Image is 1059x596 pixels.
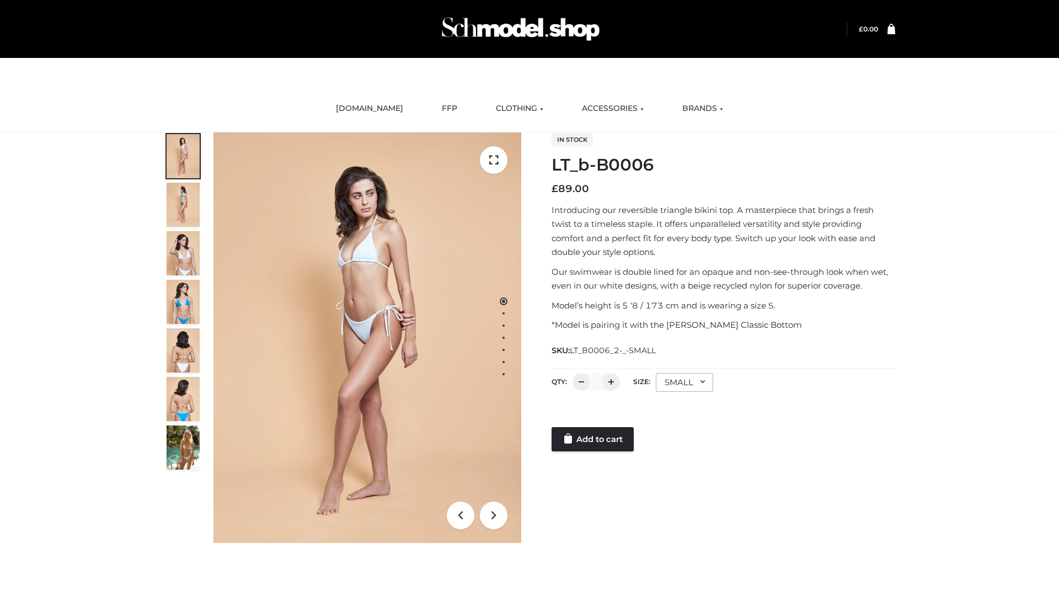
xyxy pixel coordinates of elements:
[552,299,895,313] p: Model’s height is 5 ‘8 / 173 cm and is wearing a size S.
[859,25,863,33] span: £
[552,133,593,146] span: In stock
[167,425,200,470] img: Arieltop_CloudNine_AzureSky2.jpg
[552,265,895,293] p: Our swimwear is double lined for an opaque and non-see-through look when wet, even in our white d...
[552,183,558,195] span: £
[552,183,589,195] bdi: 89.00
[552,203,895,259] p: Introducing our reversible triangle bikini top. A masterpiece that brings a fresh twist to a time...
[328,97,411,121] a: [DOMAIN_NAME]
[633,377,650,386] label: Size:
[167,183,200,227] img: ArielClassicBikiniTop_CloudNine_AzureSky_OW114ECO_2-scaled.jpg
[438,7,603,51] img: Schmodel Admin 964
[859,25,878,33] bdi: 0.00
[434,97,466,121] a: FFP
[656,373,713,392] div: SMALL
[574,97,652,121] a: ACCESSORIES
[674,97,731,121] a: BRANDS
[167,377,200,421] img: ArielClassicBikiniTop_CloudNine_AzureSky_OW114ECO_8-scaled.jpg
[552,344,657,357] span: SKU:
[552,155,895,175] h1: LT_b-B0006
[167,328,200,372] img: ArielClassicBikiniTop_CloudNine_AzureSky_OW114ECO_7-scaled.jpg
[552,318,895,332] p: *Model is pairing it with the [PERSON_NAME] Classic Bottom
[488,97,552,121] a: CLOTHING
[552,377,567,386] label: QTY:
[167,134,200,178] img: ArielClassicBikiniTop_CloudNine_AzureSky_OW114ECO_1-scaled.jpg
[570,345,656,355] span: LT_B0006_2-_-SMALL
[167,231,200,275] img: ArielClassicBikiniTop_CloudNine_AzureSky_OW114ECO_3-scaled.jpg
[552,427,634,451] a: Add to cart
[167,280,200,324] img: ArielClassicBikiniTop_CloudNine_AzureSky_OW114ECO_4-scaled.jpg
[859,25,878,33] a: £0.00
[213,132,521,543] img: ArielClassicBikiniTop_CloudNine_AzureSky_OW114ECO_1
